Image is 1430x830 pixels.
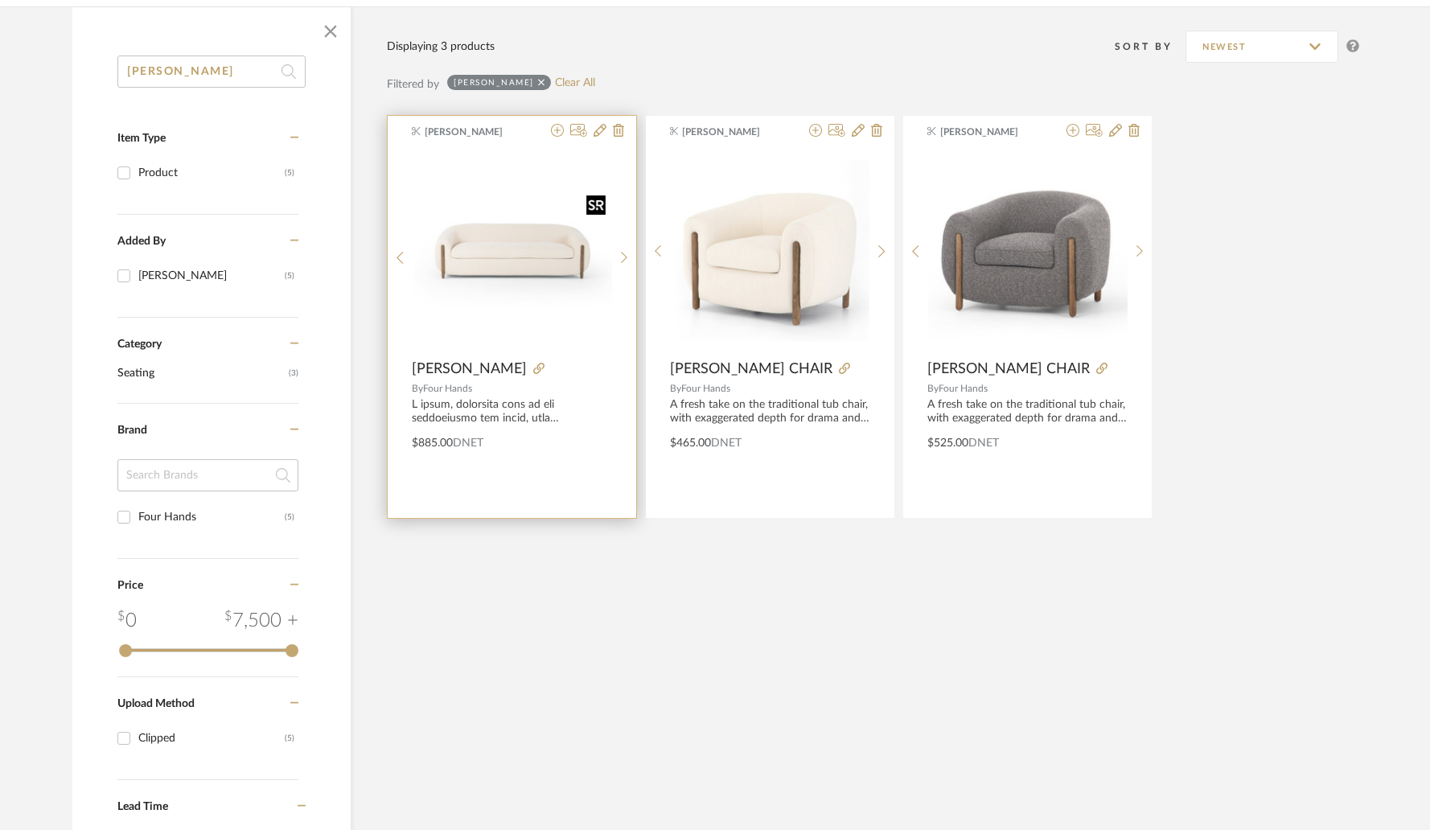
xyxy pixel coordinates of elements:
span: DNET [453,438,483,449]
div: Sort By [1115,39,1186,55]
span: By [412,384,423,393]
span: (3) [289,360,298,386]
span: [PERSON_NAME] [425,125,526,139]
div: Displaying 3 products [387,38,495,55]
span: DNET [968,438,999,449]
span: Four Hands [939,384,988,393]
img: LYLA CHAIR [928,157,1128,345]
img: Lyla Sofa [413,151,612,351]
button: Close [314,15,347,47]
input: Search within 3 results [117,55,306,88]
div: [PERSON_NAME] [454,77,534,88]
div: 7,500 + [224,606,298,635]
div: (5) [285,725,294,751]
span: By [670,384,681,393]
div: A fresh take on the traditional tub chair, with exaggerated depth for drama and comfort. Solid ru... [670,398,870,425]
span: $465.00 [670,438,711,449]
span: Upload Method [117,698,195,709]
div: 0 [117,606,137,635]
span: $885.00 [412,438,453,449]
span: Added By [117,236,166,247]
div: Clipped [138,725,285,751]
span: Four Hands [681,384,730,393]
span: $525.00 [927,438,968,449]
div: Filtered by [387,76,439,93]
span: Item Type [117,133,166,144]
span: Lead Time [117,801,168,812]
span: [PERSON_NAME] CHAIR [670,360,832,378]
span: By [927,384,939,393]
input: Search Brands [117,459,298,491]
span: Four Hands [423,384,472,393]
div: [PERSON_NAME] [138,263,285,289]
div: Product [138,160,285,186]
span: Price [117,580,143,591]
span: [PERSON_NAME] [940,125,1042,139]
div: (5) [285,263,294,289]
a: Clear All [555,76,595,90]
span: Brand [117,425,147,436]
span: Seating [117,360,285,387]
div: Four Hands [138,504,285,530]
img: LYLA CHAIR [670,160,869,341]
div: (5) [285,504,294,530]
span: Category [117,338,162,351]
div: A fresh take on the traditional tub chair, with exaggerated depth for drama and comfort. Solid pa... [927,398,1128,425]
span: DNET [711,438,742,449]
div: 0 [413,150,612,351]
span: [PERSON_NAME] [682,125,783,139]
div: L ipsum, dolorsita cons ad eli seddoeiusmo tem incid, utla etdoloremag aliqu eni admin ven quisno... [412,398,612,425]
span: [PERSON_NAME] CHAIR [927,360,1090,378]
div: (5) [285,160,294,186]
span: [PERSON_NAME] [412,360,527,378]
